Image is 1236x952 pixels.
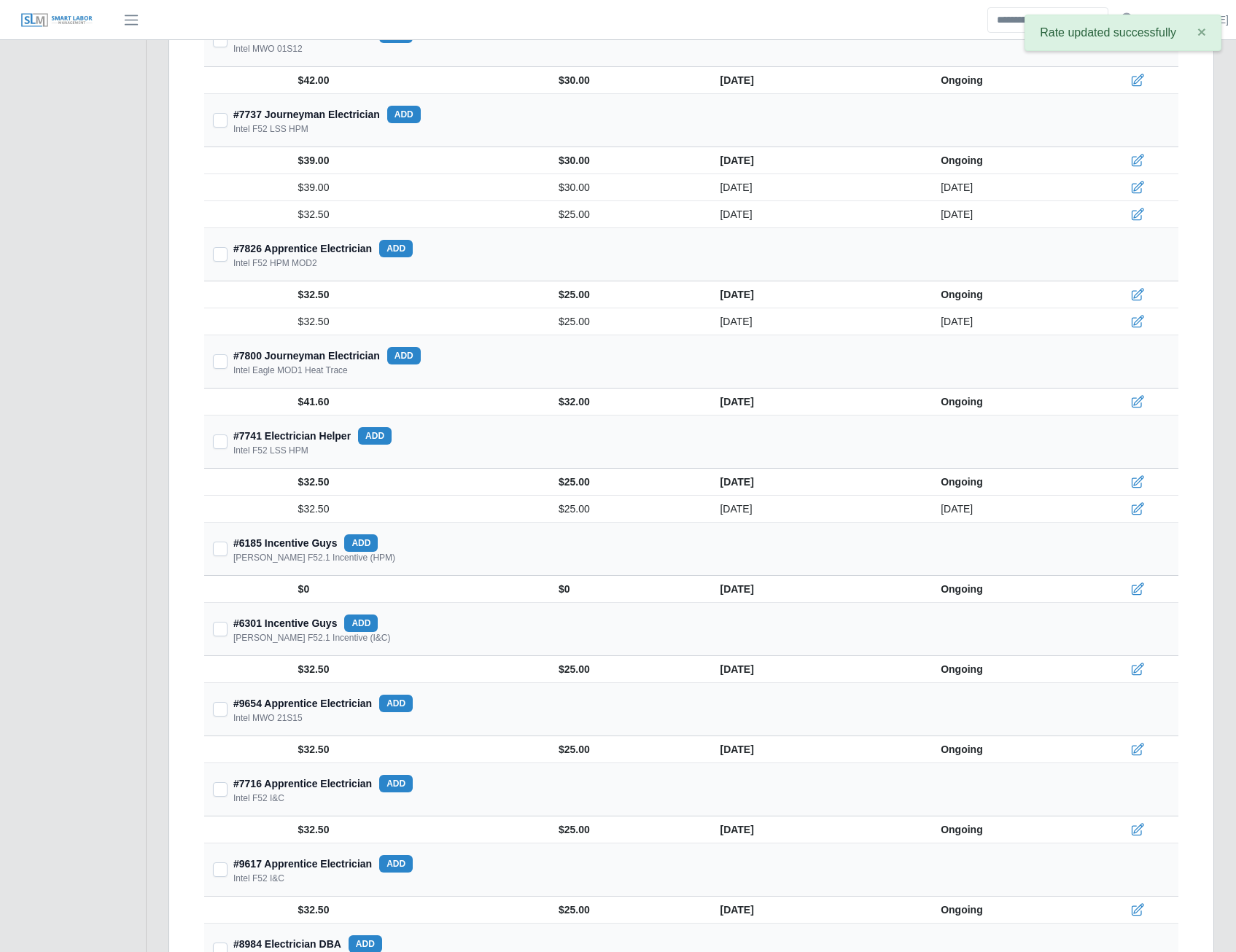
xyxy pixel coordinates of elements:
[547,67,708,94] td: $30.00
[1025,15,1221,51] div: Rate updated successfully
[547,201,708,228] td: $25.00
[289,816,547,843] td: $32.50
[289,469,547,496] td: $32.50
[1197,23,1206,40] span: ×
[547,308,708,335] td: $25.00
[233,712,303,724] div: Intel MWO 21S15
[233,43,303,55] div: Intel MWO 01S12
[987,7,1108,33] input: Search
[929,469,1093,496] td: Ongoing
[929,281,1093,308] td: Ongoing
[929,67,1093,94] td: Ongoing
[344,614,378,632] button: add
[708,389,929,415] td: [DATE]
[929,576,1093,603] td: Ongoing
[708,897,929,924] td: [DATE]
[708,469,929,496] td: [DATE]
[547,656,708,683] td: $25.00
[708,147,929,174] td: [DATE]
[547,389,708,415] td: $32.00
[929,201,1093,228] td: [DATE]
[708,174,929,201] td: [DATE]
[708,576,929,603] td: [DATE]
[379,855,413,873] button: add
[379,240,413,257] button: add
[547,469,708,496] td: $25.00
[20,12,93,28] img: SLM Logo
[233,855,413,873] div: #9617 Apprentice Electrician
[289,897,547,924] td: $32.50
[547,147,708,174] td: $30.00
[929,308,1093,335] td: [DATE]
[708,496,929,523] td: [DATE]
[929,389,1093,415] td: Ongoing
[379,775,413,792] button: add
[289,496,547,523] td: $32.50
[1145,12,1229,28] a: [PERSON_NAME]
[929,496,1093,523] td: [DATE]
[708,201,929,228] td: [DATE]
[233,347,421,364] div: #7800 Journeyman Electrician
[289,174,547,201] td: $39.00
[547,897,708,924] td: $25.00
[547,496,708,523] td: $25.00
[708,816,929,843] td: [DATE]
[708,736,929,763] td: [DATE]
[233,257,317,269] div: Intel F52 HPM MOD2
[233,364,348,376] div: Intel Eagle MOD1 Heat Trace
[233,534,378,552] div: #6185 Incentive Guys
[929,816,1093,843] td: Ongoing
[289,656,547,683] td: $32.50
[289,736,547,763] td: $32.50
[708,281,929,308] td: [DATE]
[547,736,708,763] td: $25.00
[289,308,547,335] td: $32.50
[289,201,547,228] td: $32.50
[547,576,708,603] td: $0
[379,695,413,712] button: add
[929,656,1093,683] td: Ongoing
[289,389,547,415] td: $41.60
[387,106,421,123] button: add
[289,281,547,308] td: $32.50
[344,534,378,552] button: add
[547,816,708,843] td: $25.00
[233,427,392,445] div: #7741 Electrician Helper
[233,445,308,456] div: Intel F52 LSS HPM
[233,123,308,135] div: Intel F52 LSS HPM
[289,147,547,174] td: $39.00
[233,552,395,563] div: [PERSON_NAME] F52.1 Incentive (HPM)
[547,281,708,308] td: $25.00
[233,775,413,792] div: #7716 Apprentice Electrician
[929,897,1093,924] td: Ongoing
[547,174,708,201] td: $30.00
[708,67,929,94] td: [DATE]
[358,427,392,445] button: add
[929,174,1093,201] td: [DATE]
[708,656,929,683] td: [DATE]
[233,695,413,712] div: #9654 Apprentice Electrician
[233,792,284,804] div: Intel F52 I&C
[233,106,421,123] div: #7737 Journeyman Electrician
[289,67,547,94] td: $42.00
[929,736,1093,763] td: Ongoing
[929,147,1093,174] td: Ongoing
[708,308,929,335] td: [DATE]
[233,873,284,884] div: Intel F52 I&C
[233,614,378,632] div: #6301 Incentive Guys
[233,632,390,644] div: [PERSON_NAME] F52.1 Incentive (I&C)
[289,576,547,603] td: $0
[387,347,421,364] button: add
[233,240,413,257] div: #7826 Apprentice Electrician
